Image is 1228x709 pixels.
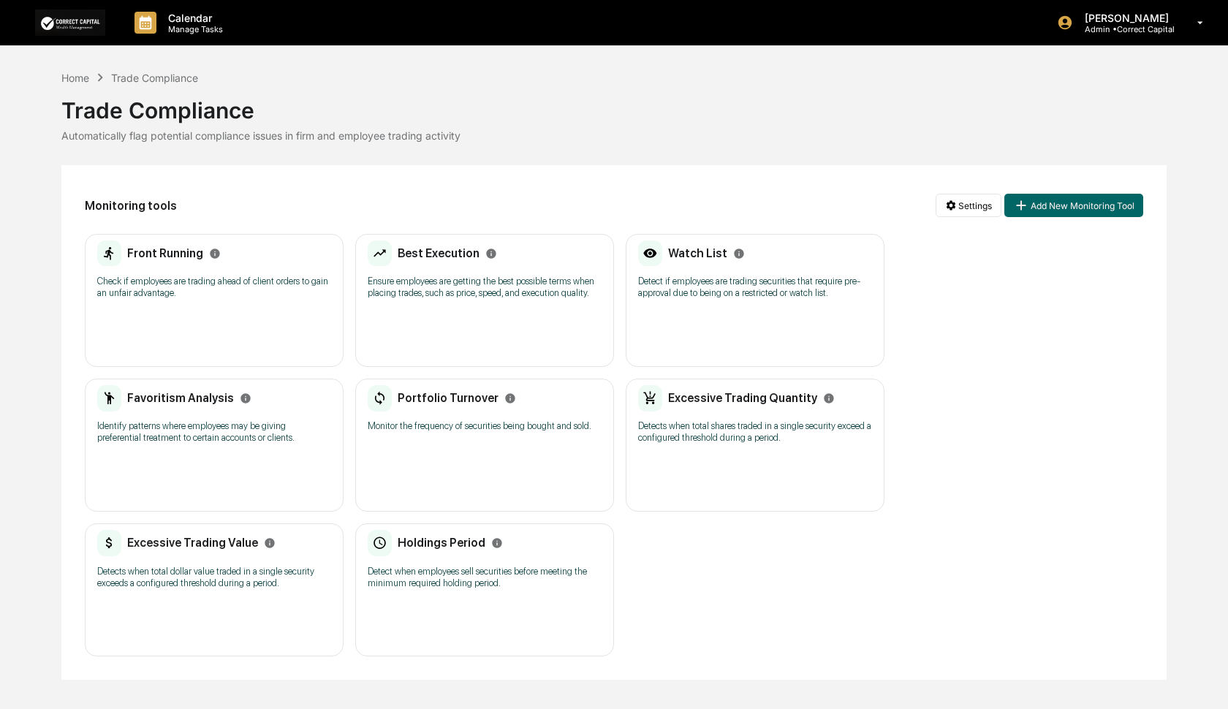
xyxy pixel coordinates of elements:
p: Detects when total dollar value traded in a single security exceeds a configured threshold during... [97,566,331,589]
h2: Favoritism Analysis [127,391,234,405]
p: Calendar [156,12,230,24]
h2: Excessive Trading Quantity [668,391,817,405]
div: Automatically flag potential compliance issues in firm and employee trading activity [61,129,1167,142]
svg: Info [504,393,516,404]
h2: Holdings Period [398,536,485,550]
p: Detects when total shares traded in a single security exceed a configured threshold during a period. [638,420,872,444]
svg: Info [733,248,745,259]
div: Trade Compliance [111,72,198,84]
p: Detect if employees are trading securities that require pre-approval due to being on a restricted... [638,276,872,299]
h2: Watch List [668,246,727,260]
div: Home [61,72,89,84]
h2: Portfolio Turnover [398,391,499,405]
h2: Best Execution [398,246,480,260]
p: Identify patterns where employees may be giving preferential treatment to certain accounts or cli... [97,420,331,444]
svg: Info [264,537,276,549]
p: Monitor the frequency of securities being bought and sold. [368,420,602,432]
img: logo [35,10,105,35]
p: [PERSON_NAME] [1073,12,1176,24]
h2: Front Running [127,246,203,260]
div: Trade Compliance [61,86,1167,124]
p: Detect when employees sell securities before meeting the minimum required holding period. [368,566,602,589]
p: Check if employees are trading ahead of client orders to gain an unfair advantage. [97,276,331,299]
p: Manage Tasks [156,24,230,34]
p: Admin • Correct Capital [1073,24,1176,34]
svg: Info [240,393,251,404]
h2: Monitoring tools [85,199,177,213]
button: Add New Monitoring Tool [1004,194,1143,217]
h2: Excessive Trading Value [127,536,258,550]
svg: Info [485,248,497,259]
svg: Info [491,537,503,549]
p: Ensure employees are getting the best possible terms when placing trades, such as price, speed, a... [368,276,602,299]
svg: Info [823,393,835,404]
button: Settings [936,194,1001,217]
svg: Info [209,248,221,259]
